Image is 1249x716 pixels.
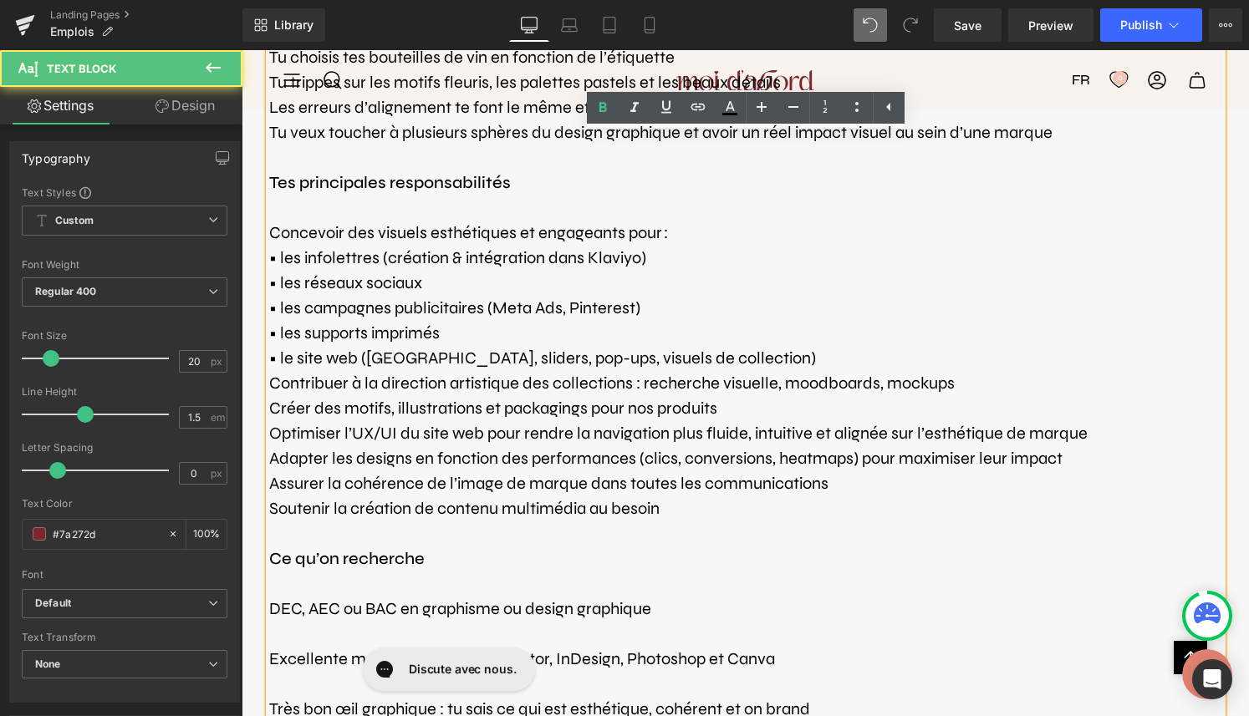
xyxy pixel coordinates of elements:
[53,525,160,543] input: Color
[22,259,227,271] div: Font Weight
[28,297,574,318] font: • le site web ([GEOGRAPHIC_DATA], sliders, pop-ups, visuels de collection)
[954,17,981,34] span: Save
[28,272,198,293] font: • les supports imprimés
[242,8,325,42] a: New Library
[22,632,227,643] div: Text Transform
[28,197,405,218] font: • les infolettres (création & intégration dans Klaviyo)
[22,142,90,165] div: Typography
[55,214,94,228] b: Custom
[589,8,630,42] a: Tablet
[22,185,227,199] div: Text Styles
[28,398,821,419] font: Adapter les designs en fonction des performances (clics, conversions, heatmaps) pour maximiser le...
[1028,17,1073,34] span: Preview
[1209,8,1242,42] button: More
[35,285,97,297] b: Regular 400
[28,373,846,394] font: Optimiser l’UX/UI du site web pour rendre la navigation plus fluide, intuitive et alignée sur l’e...
[186,520,227,549] div: %
[28,247,399,268] font: • les campagnes publicitaires (Meta Ads, Pinterest)
[28,72,811,93] font: Tu veux toucher à plusieurs sphères du design graphique et avoir un réel impact visuel au sein d’...
[22,386,227,398] div: Line Height
[854,8,887,42] button: Undo
[28,423,587,444] font: Assurer la cohérence de l’image de marque dans toutes les communications
[28,498,183,519] strong: Ce qu’on recherche
[22,442,227,454] div: Letter Spacing
[211,412,225,423] span: em
[28,348,476,368] font: Créer des motifs, illustrations et packagings pour nos produits
[35,658,61,670] b: None
[28,122,269,143] strong: Tes principales responsabilités
[35,597,71,611] i: Default
[549,8,589,42] a: Laptop
[28,648,568,669] font: Très bon œil graphique : tu sais ce qui est esthétique, cohérent et on brand
[1192,659,1232,699] div: Open Intercom Messenger
[1120,18,1162,32] span: Publish
[630,8,670,42] a: Mobile
[28,222,181,243] font: • les réseaux sociaux
[211,356,225,367] span: px
[28,448,418,469] font: Soutenir la création de contenu multimédia au besoin
[28,598,533,619] font: Excellente maîtrise d’Adobe Illustrator, InDesign, Photoshop et Canva
[1008,8,1094,42] a: Preview
[22,498,227,510] div: Text Color
[28,548,410,569] font: DEC, AEC ou BAC en graphisme ou design graphique
[509,8,549,42] a: Desktop
[1100,8,1202,42] button: Publish
[28,22,539,43] font: Tu trippes sur les motifs fleuris, les palettes pastels et les beaux détails
[941,599,991,649] iframe: Button to open loyalty program pop-up
[22,330,227,342] div: Font Size
[50,25,94,38] span: Emplois
[125,87,246,124] a: Design
[28,172,426,193] font: Concevoir des visuels esthétiques et engageants pour :
[211,468,225,479] span: px
[22,569,227,581] div: Font
[894,8,927,42] button: Redo
[28,47,590,68] font: Les erreurs d’alignement te font le même effet que des ongles sur un tableau
[50,8,242,22] a: Landing Pages
[28,322,713,343] font: Contribuer à la direction artistique des collections : recherche visuelle, moodboards, mockups
[274,18,314,33] span: Library
[47,62,116,75] span: Text Block
[113,592,300,647] iframe: Gorgias live chat messenger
